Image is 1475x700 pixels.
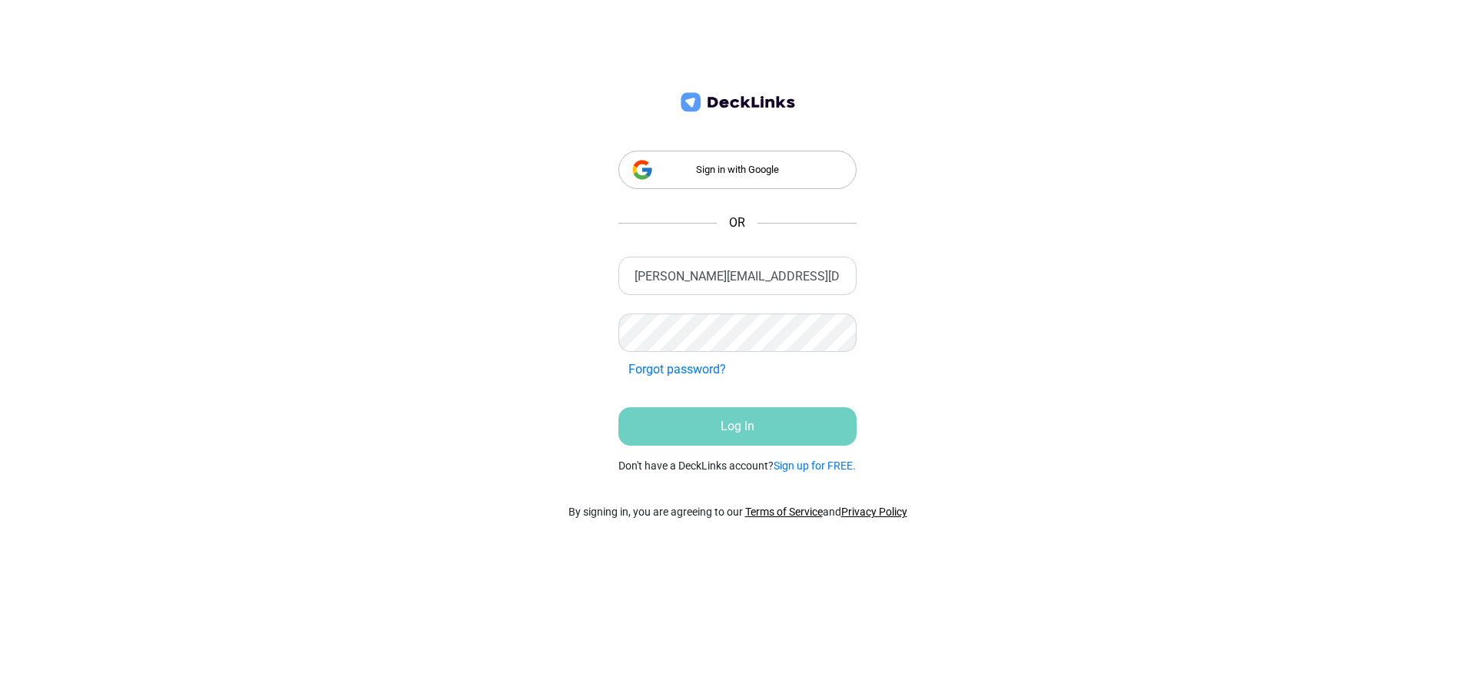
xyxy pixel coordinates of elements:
[618,458,856,474] small: Don't have a DeckLinks account?
[568,504,907,520] p: By signing in, you are agreeing to our and
[729,214,745,232] span: OR
[774,459,856,472] a: Sign up for FREE.
[618,151,857,189] div: Sign in with Google
[841,506,907,518] a: Privacy Policy
[745,506,823,518] a: Terms of Service
[678,91,797,114] img: deck-links-logo.c572c7424dfa0d40c150da8c35de9cd0.svg
[618,257,857,295] input: Enter your email
[618,407,857,446] button: Log In
[618,355,736,384] button: Forgot password?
